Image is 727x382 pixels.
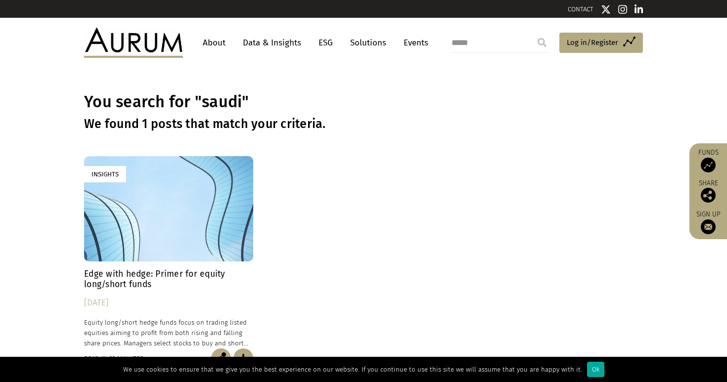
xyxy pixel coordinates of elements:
[238,34,306,52] a: Data & Insights
[84,353,143,364] div: Read in 33 minutes
[233,348,253,368] img: Download Article
[198,34,230,52] a: About
[635,4,643,14] img: Linkedin icon
[84,317,253,348] p: Equity long/short hedge funds focus on trading listed equities aiming to profit from both rising ...
[345,34,391,52] a: Solutions
[694,180,722,203] div: Share
[701,188,716,203] img: Share this post
[601,4,611,14] img: Twitter icon
[568,5,593,13] a: CONTACT
[84,166,126,182] div: Insights
[587,362,604,377] div: Ok
[559,33,643,53] a: Log in/Register
[84,296,253,310] div: [DATE]
[694,210,722,234] a: Sign up
[701,219,716,234] img: Sign up to our newsletter
[532,33,552,52] input: Submit
[211,348,231,368] img: Share this post
[567,37,618,48] span: Log in/Register
[314,34,338,52] a: ESG
[618,4,627,14] img: Instagram icon
[84,92,643,112] h1: You search for "saudi"
[84,156,253,348] a: Insights Edge with hedge: Primer for equity long/short funds [DATE] Equity long/short hedge funds...
[694,148,722,172] a: Funds
[701,158,716,172] img: Access Funds
[84,117,643,131] h3: We found 1 posts that match your criteria.
[84,269,253,290] h4: Edge with hedge: Primer for equity long/short funds
[84,28,183,57] img: Aurum
[399,34,428,52] a: Events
